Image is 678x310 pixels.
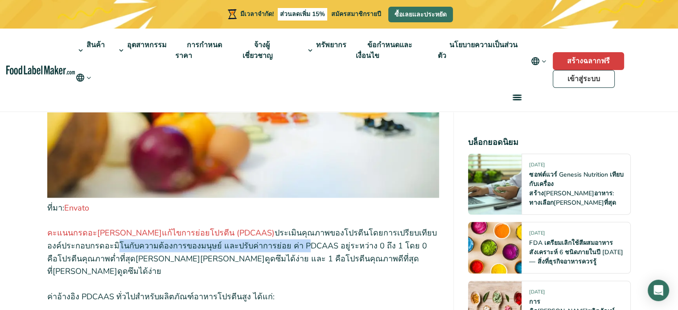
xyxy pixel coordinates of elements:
font: ซื้อเลยและประหยัด [394,10,447,19]
a: Envato [64,202,89,213]
font: มีเวลาจำกัด! [240,10,274,18]
font: ค่าอ้างอิง PDCAAS ทั่วไปสำหรับผลิตภัณฑ์อาหารโปรตีนสูง ได้แก่: [47,291,275,302]
a: ซื้อเลยและประหยัด [388,7,453,22]
a: การกำหนดราคา [175,29,222,72]
font: [DATE] [529,288,544,295]
a: จ้างผู้เชี่ยวชาญ [242,29,283,72]
font: สมัครสมาชิกรายปี [331,10,381,18]
a: อุตสาหกรรม [115,29,168,72]
button: เปลี่ยนภาษา [75,72,92,83]
font: ทรัพยากร [316,40,346,50]
a: ทรัพยากร [304,29,347,72]
a: เมนู [502,83,530,112]
a: สินค้า [75,29,106,72]
font: นโยบายความเป็นส่วนตัว [438,40,518,61]
font: [DATE] [529,161,544,168]
div: เปิดอินเตอร์คอม Messenger [648,280,669,301]
font: อุตสาหกรรม [127,40,167,50]
button: เปลี่ยนภาษา [525,52,553,70]
font: สร้างฉลากฟรี [567,56,610,66]
a: สร้างฉลากฟรี [553,52,624,70]
font: การกำหนดราคา [175,40,222,61]
font: สินค้า [86,40,105,50]
a: FDA เตรียมเลิกใช้สีผสมอาหารสังเคราะห์ 6 ชนิดภายในปี [DATE] — สิ่งที่ธุรกิจอาหารควรรู้ [529,238,623,265]
a: นโยบายความเป็นส่วนตัว [438,29,518,72]
a: ซอฟต์แวร์ Genesis Nutrition เทียบกับเครื่องสร้าง[PERSON_NAME]อาหาร: ทางเลือก[PERSON_NAME]ที่สุด [529,170,623,207]
font: จ้างผู้เชี่ยวชาญ [242,40,273,61]
a: เข้าสู่ระบบ [553,70,615,88]
a: คะแนนกรดอะ[PERSON_NAME]แก้ไขการย่อยโปรตีน (PDCAAS) [47,227,275,238]
a: หน้าแรกของโปรแกรมสร้างฉลากอาหาร [6,66,75,74]
font: ข้อกำหนดและเงื่อนไข [356,40,412,61]
font: [DATE] [529,229,544,236]
a: ข้อกำหนดและเงื่อนไข [356,29,412,72]
font: เข้าสู่ระบบ [567,74,600,84]
font: ส่วนลดเพิ่ม 15% [280,10,325,18]
font: ที่มา: [47,202,64,213]
font: บล็อกยอดนิยม [468,136,518,147]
